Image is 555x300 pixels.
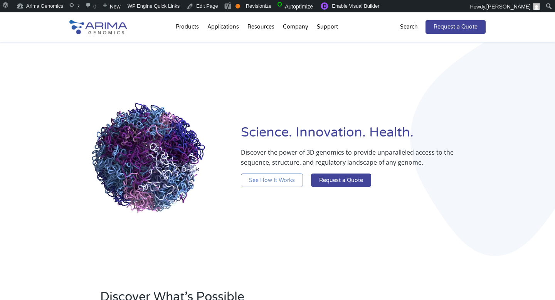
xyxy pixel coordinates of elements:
div: OK [235,4,240,8]
p: Search [400,22,418,32]
h1: Science. Innovation. Health. [241,124,486,147]
a: Request a Quote [311,174,371,187]
a: See How It Works [241,174,303,187]
p: Discover the power of 3D genomics to provide unparalleled access to the sequence, structure, and ... [241,147,455,174]
a: Request a Quote [425,20,486,34]
img: Arima-Genomics-logo [69,20,127,34]
span: [PERSON_NAME] [486,3,531,10]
